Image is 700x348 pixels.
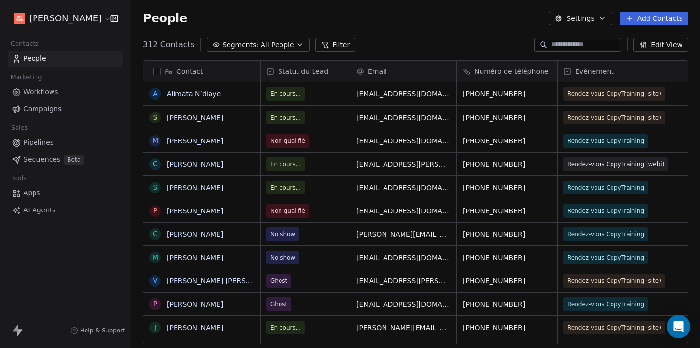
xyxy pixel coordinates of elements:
span: En cours... [270,159,301,169]
a: Apps [8,185,123,201]
a: [PERSON_NAME] [167,207,223,215]
span: Help & Support [80,327,125,334]
span: [EMAIL_ADDRESS][DOMAIN_NAME] [356,183,451,192]
div: Email [350,61,456,82]
div: A [153,89,157,99]
div: Évènement [558,61,700,82]
span: Évènement [575,67,614,76]
div: S [153,112,157,122]
span: Email [368,67,387,76]
div: Statut du Lead [261,61,350,82]
a: [PERSON_NAME] [167,184,223,191]
a: Campaigns [8,101,123,117]
span: People [143,11,187,26]
button: [PERSON_NAME] [12,10,104,27]
span: [PHONE_NUMBER] [463,89,551,99]
a: [PERSON_NAME] [167,160,223,168]
span: [PHONE_NUMBER] [463,229,551,239]
div: Numéro de téléphone [457,61,557,82]
span: Beta [64,155,84,165]
a: SequencesBeta [8,152,123,168]
a: People [8,51,123,67]
span: AI Agents [23,205,56,215]
button: Add Contacts [620,12,688,25]
button: Filter [315,38,356,52]
a: [PERSON_NAME] [167,324,223,331]
div: V [153,276,157,286]
a: Workflows [8,84,123,100]
button: Settings [549,12,612,25]
span: [PHONE_NUMBER] [463,323,551,332]
span: No show [270,229,295,239]
span: Sales [7,121,32,135]
span: All People [261,40,294,50]
div: M [152,252,158,262]
span: Rendez-vous CopyTraining [567,253,644,262]
span: [PHONE_NUMBER] [463,183,551,192]
span: Workflows [23,87,58,97]
div: C [153,159,157,169]
span: [PERSON_NAME][EMAIL_ADDRESS][DOMAIN_NAME] [356,229,451,239]
a: [PERSON_NAME] [167,254,223,261]
span: Apps [23,188,40,198]
span: [EMAIL_ADDRESS][DOMAIN_NAME] [356,206,451,216]
span: Rendez-vous CopyTraining (site) [567,276,661,286]
span: Rendez-vous CopyTraining [567,136,644,146]
div: C [153,229,157,239]
span: [PERSON_NAME][EMAIL_ADDRESS][DOMAIN_NAME] [356,323,451,332]
span: [EMAIL_ADDRESS][DOMAIN_NAME] [356,299,451,309]
span: Segments: [222,40,259,50]
span: Statut du Lead [278,67,328,76]
a: AI Agents [8,202,123,218]
div: P [153,299,157,309]
span: Campaigns [23,104,61,114]
span: En cours... [270,89,301,99]
button: Edit View [633,38,688,52]
div: M [152,136,158,146]
span: En cours... [270,323,301,332]
span: Ghost [270,276,287,286]
span: Tools [7,171,31,186]
span: Rendez-vous CopyTraining [567,299,644,309]
span: Rendez-vous CopyTraining (site) [567,113,661,122]
a: Help & Support [70,327,125,334]
span: Pipelines [23,138,53,148]
span: [PHONE_NUMBER] [463,253,551,262]
span: [PERSON_NAME] [29,12,102,25]
span: [PHONE_NUMBER] [463,159,551,169]
span: [EMAIL_ADDRESS][DOMAIN_NAME] [356,253,451,262]
span: En cours... [270,183,301,192]
span: Rendez-vous CopyTraining [567,229,644,239]
span: [EMAIL_ADDRESS][PERSON_NAME][DOMAIN_NAME] [356,276,451,286]
a: [PERSON_NAME] [167,300,223,308]
div: P [153,206,157,216]
span: Numéro de téléphone [474,67,548,76]
div: S [153,182,157,192]
a: [PERSON_NAME] [167,137,223,145]
span: [EMAIL_ADDRESS][DOMAIN_NAME] [356,136,451,146]
span: [EMAIL_ADDRESS][PERSON_NAME][DOMAIN_NAME] [356,159,451,169]
div: grid [143,82,261,344]
span: [PHONE_NUMBER] [463,276,551,286]
a: [PERSON_NAME] [167,230,223,238]
span: Contact [176,67,203,76]
span: Rendez-vous CopyTraining (site) [567,89,661,99]
span: En cours... [270,113,301,122]
span: [PHONE_NUMBER] [463,299,551,309]
a: Alimata N’diaye [167,90,221,98]
span: Rendez-vous CopyTraining [567,206,644,216]
span: Rendez-vous CopyTraining (webi) [567,159,664,169]
a: Pipelines [8,135,123,151]
span: No show [270,253,295,262]
span: Non qualifié [270,206,305,216]
a: [PERSON_NAME] [167,114,223,122]
span: [PHONE_NUMBER] [463,113,551,122]
span: Rendez-vous CopyTraining [567,183,644,192]
span: Ghost [270,299,287,309]
span: [EMAIL_ADDRESS][DOMAIN_NAME] [356,89,451,99]
span: [PHONE_NUMBER] [463,136,551,146]
span: Contacts [6,36,43,51]
span: Sequences [23,155,60,165]
div: J [154,322,156,332]
img: Logo-Copy-Training.jpeg [14,13,25,24]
